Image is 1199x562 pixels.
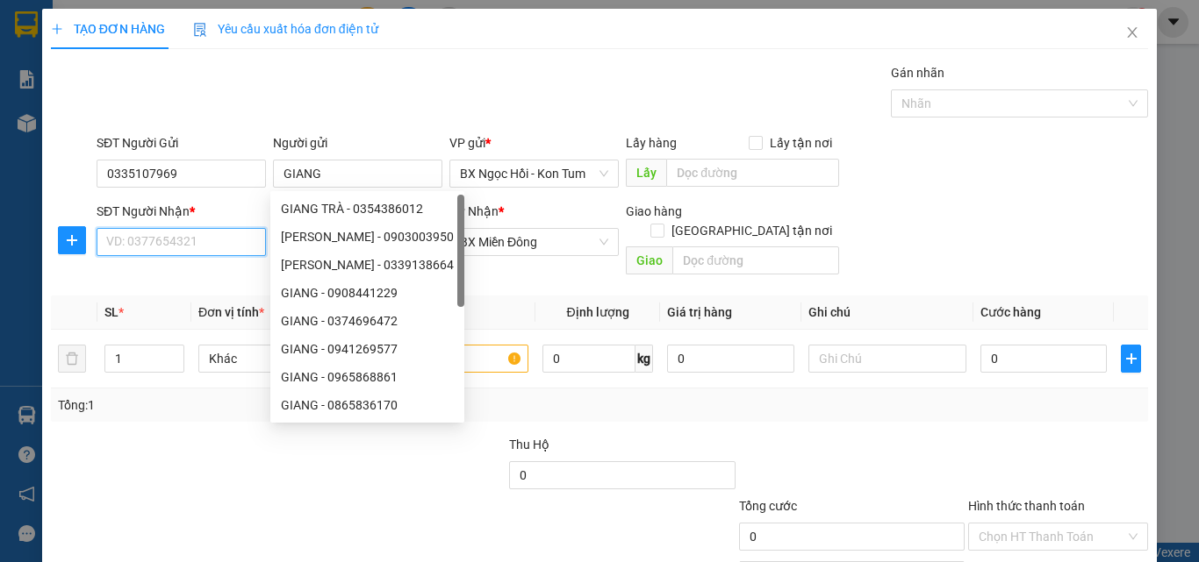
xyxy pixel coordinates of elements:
span: Giao [626,246,672,274]
div: GIANG - 0908441229 [281,283,454,302]
input: 0 [667,345,793,373]
span: Giao hàng [626,204,682,218]
div: Người gửi [273,133,442,153]
div: SĐT Người Nhận [97,202,266,221]
div: [PERSON_NAME] - 0903003950 [281,227,454,246]
span: [GEOGRAPHIC_DATA] tận nơi [664,221,839,240]
span: kg [635,345,653,373]
span: Lấy tận nơi [763,133,839,153]
span: Giá trị hàng [667,305,732,319]
span: Tổng cước [739,499,797,513]
button: Close [1108,9,1157,58]
span: Định lượng [566,305,628,319]
div: GIANG - 0965868861 [281,367,454,387]
span: Cước hàng [980,305,1041,319]
button: plus [58,226,86,254]
span: SL [104,305,118,319]
div: GIANG - 0941269577 [270,335,464,363]
div: GIANG TRÀ - 0354386012 [270,195,464,223]
div: GIANG - 0908441229 [270,279,464,307]
div: VP gửi [449,133,619,153]
span: Đơn vị tính [198,305,264,319]
span: plus [51,23,63,35]
input: Ghi Chú [808,345,966,373]
div: [PERSON_NAME] - 0339138664 [281,255,454,274]
span: TẠO ĐƠN HÀNG [51,22,165,36]
span: close [1125,25,1139,39]
div: Tổng: 1 [58,395,464,415]
button: delete [58,345,86,373]
span: BX Ngọc Hồi - Kon Tum [460,160,608,187]
div: GIANG - 0865836170 [281,395,454,415]
span: Lấy hàng [626,136,677,150]
span: Thu Hộ [509,438,549,452]
div: GIANG - 0865836170 [270,391,464,419]
div: GIANG - 0941269577 [281,339,454,359]
div: SĐT Người Gửi [97,133,266,153]
div: GIANG TRÀ - 0354386012 [281,199,454,218]
span: Yêu cầu xuất hóa đơn điện tử [193,22,378,36]
th: Ghi chú [801,295,973,330]
button: plus [1121,345,1141,373]
input: Dọc đường [666,159,839,187]
span: Khác [209,345,346,372]
div: GIANG - 0374696472 [270,307,464,335]
span: Lấy [626,159,666,187]
span: plus [59,233,85,247]
span: BX Miền Đông [460,229,608,255]
label: Hình thức thanh toán [968,499,1085,513]
div: GIANG BẢO - 0903003950 [270,223,464,251]
input: Dọc đường [672,246,839,274]
div: GIANG - 0374696472 [281,311,454,331]
img: icon [193,23,207,37]
span: plus [1122,352,1140,366]
label: Gán nhãn [891,66,944,80]
div: GIANG - 0965868861 [270,363,464,391]
span: VP Nhận [449,204,499,218]
div: NGUYỄN HỒNG GIANG - 0339138664 [270,251,464,279]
